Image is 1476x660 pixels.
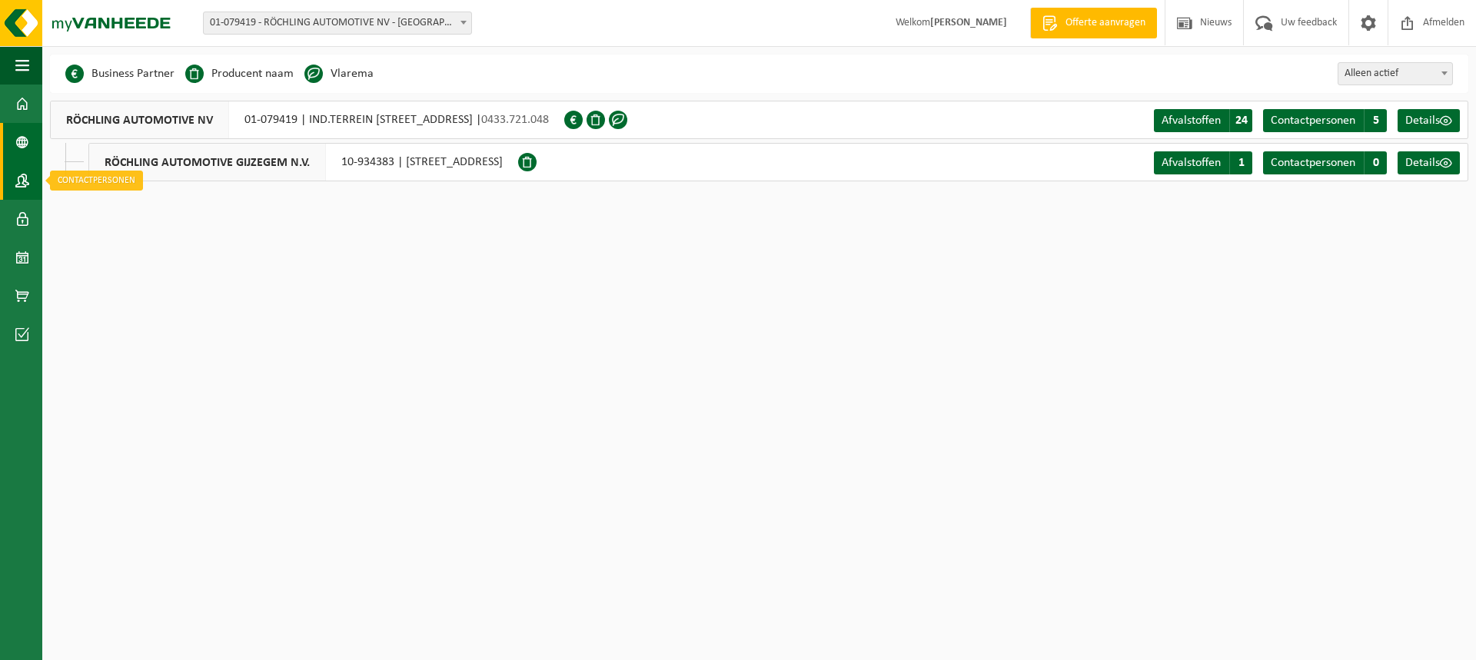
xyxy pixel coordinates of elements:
span: 5 [1364,109,1387,132]
span: Afvalstoffen [1162,114,1221,127]
span: Offerte aanvragen [1062,15,1149,31]
li: Producent naam [185,62,294,85]
span: Afvalstoffen [1162,157,1221,169]
a: Details [1398,109,1460,132]
span: 01-079419 - RÖCHLING AUTOMOTIVE NV - GIJZEGEM [204,12,471,34]
a: Afvalstoffen 24 [1154,109,1252,132]
a: Contactpersonen 5 [1263,109,1387,132]
span: Details [1405,157,1440,169]
div: 01-079419 | IND.TERREIN [STREET_ADDRESS] | [50,101,564,139]
span: RÖCHLING AUTOMOTIVE GIJZEGEM N.V. [89,144,326,181]
li: Vlarema [304,62,374,85]
span: 01-079419 - RÖCHLING AUTOMOTIVE NV - GIJZEGEM [203,12,472,35]
strong: [PERSON_NAME] [930,17,1007,28]
span: Alleen actief [1338,63,1452,85]
span: Details [1405,114,1440,127]
span: RÖCHLING AUTOMOTIVE NV [51,101,229,138]
span: 1 [1229,151,1252,174]
a: Afvalstoffen 1 [1154,151,1252,174]
a: Offerte aanvragen [1030,8,1157,38]
a: Contactpersonen 0 [1263,151,1387,174]
span: 0433.721.048 [481,114,549,126]
span: 0 [1364,151,1387,174]
span: Contactpersonen [1271,114,1355,127]
li: Business Partner [65,62,175,85]
span: Alleen actief [1338,62,1453,85]
span: 24 [1229,109,1252,132]
a: Details [1398,151,1460,174]
div: 10-934383 | [STREET_ADDRESS] [88,143,518,181]
span: Contactpersonen [1271,157,1355,169]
